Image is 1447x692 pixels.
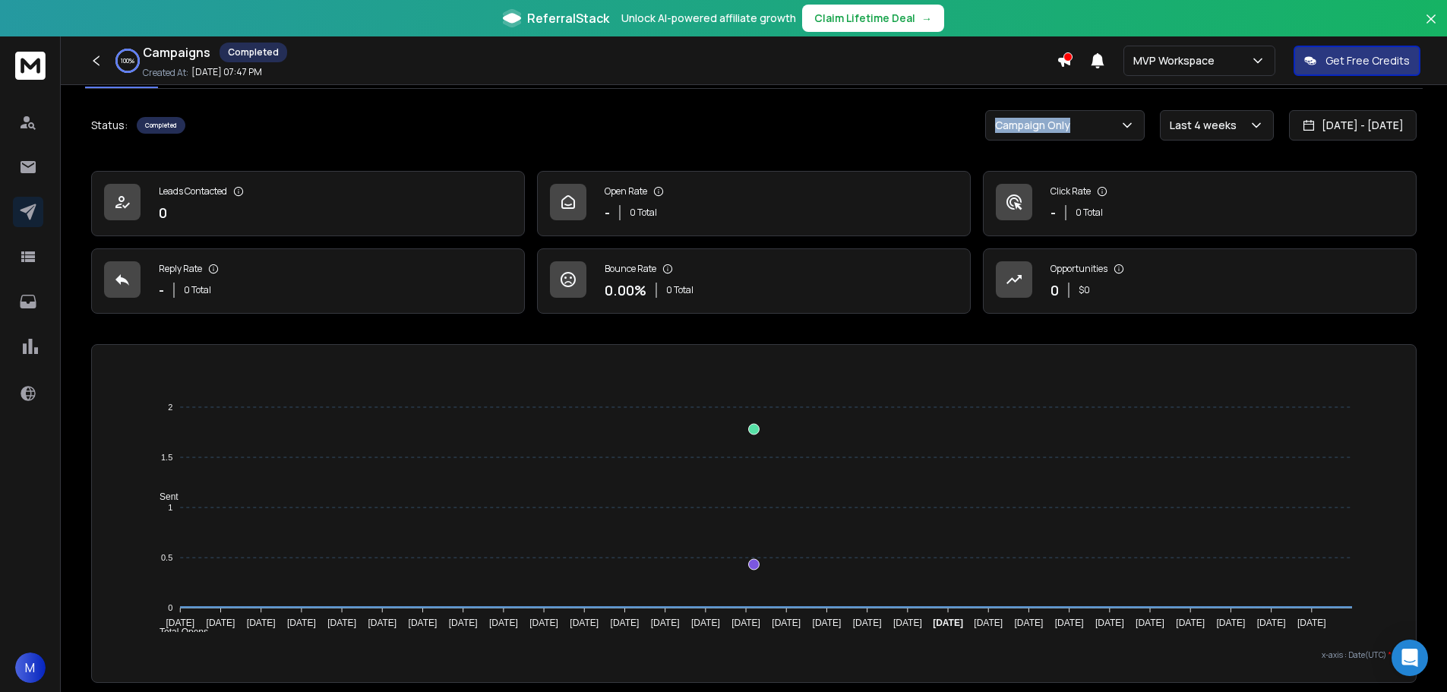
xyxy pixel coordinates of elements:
tspan: [DATE] [611,618,640,628]
p: Leads Contacted [159,185,227,197]
p: MVP Workspace [1133,53,1221,68]
p: x-axis : Date(UTC) [116,649,1392,661]
p: Opportunities [1050,263,1107,275]
tspan: [DATE] [489,618,518,628]
tspan: [DATE] [651,618,680,628]
span: Sent [148,491,179,502]
button: Get Free Credits [1294,46,1420,76]
p: - [159,280,164,301]
tspan: [DATE] [853,618,882,628]
p: Unlock AI-powered affiliate growth [621,11,796,26]
a: Reply Rate-0 Total [91,248,525,314]
tspan: [DATE] [1095,618,1124,628]
tspan: [DATE] [1136,618,1164,628]
tspan: 1.5 [161,453,172,462]
tspan: [DATE] [570,618,599,628]
button: M [15,653,46,683]
a: Opportunities0$0 [983,248,1417,314]
a: Click Rate-0 Total [983,171,1417,236]
tspan: 0.5 [161,553,172,562]
p: Open Rate [605,185,647,197]
p: - [1050,202,1056,223]
tspan: [DATE] [691,618,720,628]
tspan: [DATE] [327,618,356,628]
tspan: [DATE] [772,618,801,628]
span: ReferralStack [527,9,609,27]
p: Last 4 weeks [1170,118,1243,133]
div: Completed [137,117,185,134]
button: [DATE] - [DATE] [1289,110,1417,141]
button: Close banner [1421,9,1441,46]
tspan: [DATE] [731,618,760,628]
tspan: [DATE] [1015,618,1044,628]
tspan: [DATE] [1257,618,1286,628]
tspan: [DATE] [1176,618,1205,628]
tspan: [DATE] [449,618,478,628]
tspan: [DATE] [287,618,316,628]
p: Campaign Only [995,118,1076,133]
p: Status: [91,118,128,133]
p: 0.00 % [605,280,646,301]
tspan: [DATE] [1055,618,1084,628]
p: Bounce Rate [605,263,656,275]
tspan: [DATE] [409,618,438,628]
div: Open Intercom Messenger [1392,640,1428,676]
p: 0 Total [1076,207,1103,219]
tspan: [DATE] [166,618,194,628]
span: → [921,11,932,26]
tspan: [DATE] [1297,618,1326,628]
tspan: 0 [168,603,172,612]
p: Created At: [143,67,188,79]
p: - [605,202,610,223]
p: 0 [1050,280,1059,301]
button: Claim Lifetime Deal→ [802,5,944,32]
a: Open Rate-0 Total [537,171,971,236]
tspan: [DATE] [207,618,235,628]
p: 0 Total [184,284,211,296]
tspan: [DATE] [247,618,276,628]
tspan: [DATE] [974,618,1003,628]
tspan: [DATE] [813,618,842,628]
p: [DATE] 07:47 PM [191,66,262,78]
tspan: 1 [168,503,172,512]
tspan: [DATE] [933,618,963,628]
div: Completed [220,43,287,62]
p: Reply Rate [159,263,202,275]
tspan: [DATE] [529,618,558,628]
p: Get Free Credits [1325,53,1410,68]
p: 0 [159,202,167,223]
tspan: [DATE] [893,618,922,628]
a: Leads Contacted0 [91,171,525,236]
a: Bounce Rate0.00%0 Total [537,248,971,314]
p: 100 % [121,56,134,65]
span: Total Opens [148,627,208,637]
tspan: 2 [168,403,172,412]
tspan: [DATE] [368,618,397,628]
tspan: [DATE] [1217,618,1246,628]
p: 0 Total [666,284,693,296]
p: Click Rate [1050,185,1091,197]
p: 0 Total [630,207,657,219]
p: $ 0 [1079,284,1090,296]
h1: Campaigns [143,43,210,62]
